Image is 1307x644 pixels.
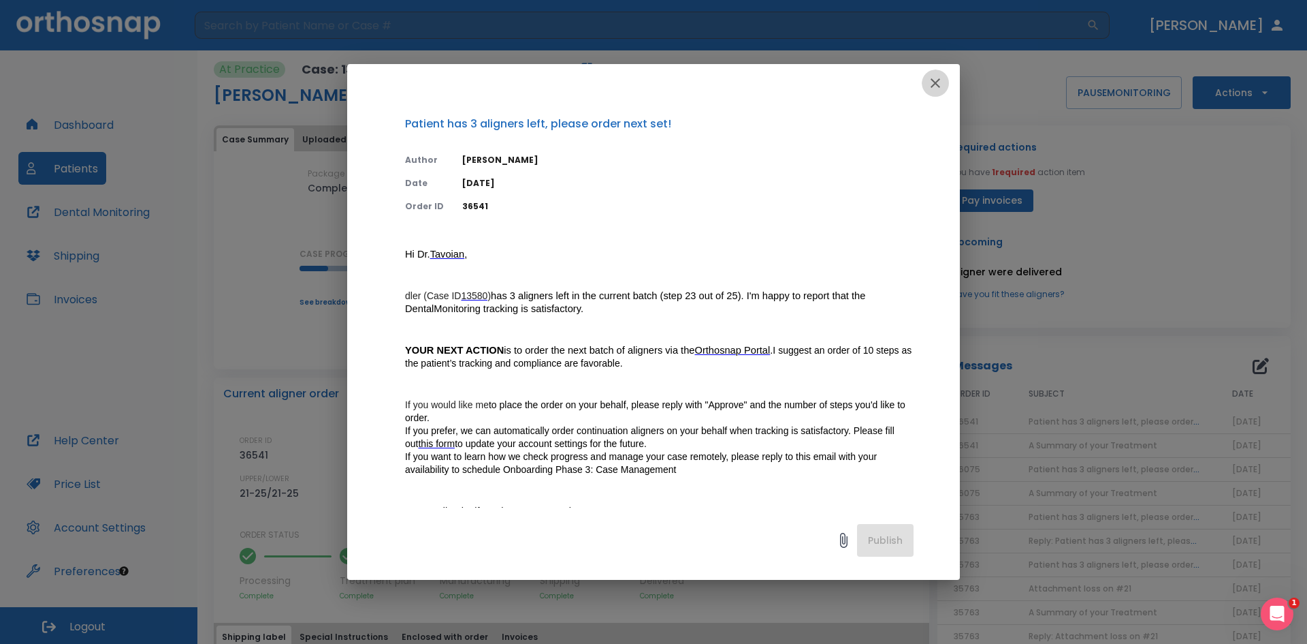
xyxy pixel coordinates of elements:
a: 13580 [461,290,487,302]
span: dler (Case ID [405,290,461,301]
p: [PERSON_NAME] [462,154,914,166]
span: 13580 [461,290,487,301]
span: has 3 aligners left in the current batch (step 23 out of 25). I'm happy to report that the Dental... [405,290,868,314]
span: If you prefer, we can automatically order continuation aligners on your behalf when tracking is s... [405,425,897,449]
p: Author [405,154,446,166]
span: 1 [1289,598,1300,609]
p: Order ID [405,200,446,213]
span: If you want to learn how we check progress and manage your case remotely, please reply to this em... [405,451,880,475]
span: . [770,345,773,356]
span: to update your account settings for the future. [455,438,647,449]
span: , [464,249,467,260]
a: Tavoian [430,249,465,260]
p: Date [405,177,446,189]
span: ) [487,290,491,301]
iframe: Intercom live chat [1261,598,1293,630]
p: [DATE] [462,177,914,189]
p: 36541 [462,200,914,213]
span: is to order the next batch of aligners via the [405,345,694,356]
span: Tavoian [430,249,465,260]
span: I'm standing by if you have any questions. [405,506,590,517]
span: Orthosnap Portal [694,345,770,356]
strong: YOUR NEXT ACTION [405,345,504,356]
a: this form [418,438,455,450]
span: to place the order on your behalf, please reply with "Approve" and the number of steps you'd like... [405,399,908,423]
a: Orthosnap Portal [694,345,770,356]
span: If you would like me [405,399,489,410]
span: Hi Dr. [405,249,430,260]
p: Patient has 3 aligners left, please order next set! [405,116,914,132]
